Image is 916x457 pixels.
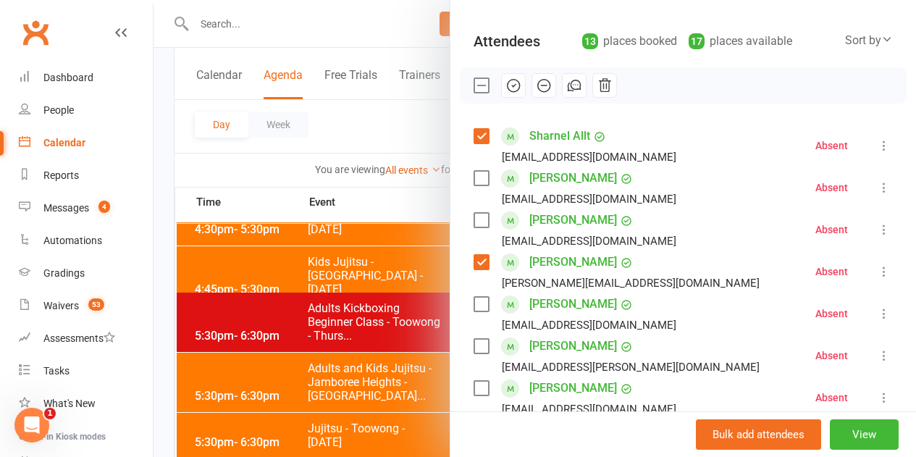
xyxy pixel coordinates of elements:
[815,141,848,151] div: Absent
[815,351,848,361] div: Absent
[43,365,70,377] div: Tasks
[19,94,153,127] a: People
[19,159,153,192] a: Reports
[529,209,617,232] a: [PERSON_NAME]
[529,335,617,358] a: [PERSON_NAME]
[815,183,848,193] div: Absent
[19,127,153,159] a: Calendar
[43,104,74,116] div: People
[19,290,153,322] a: Waivers 53
[815,309,848,319] div: Absent
[19,355,153,387] a: Tasks
[582,31,677,51] div: places booked
[815,267,848,277] div: Absent
[502,316,676,335] div: [EMAIL_ADDRESS][DOMAIN_NAME]
[44,408,56,419] span: 1
[689,31,792,51] div: places available
[696,419,821,450] button: Bulk add attendees
[43,235,102,246] div: Automations
[98,201,110,213] span: 4
[502,232,676,251] div: [EMAIL_ADDRESS][DOMAIN_NAME]
[88,298,104,311] span: 53
[14,408,49,443] iframe: Intercom live chat
[815,393,848,403] div: Absent
[815,225,848,235] div: Absent
[43,398,96,409] div: What's New
[43,267,85,279] div: Gradings
[529,167,617,190] a: [PERSON_NAME]
[19,387,153,420] a: What's New
[19,322,153,355] a: Assessments
[502,400,676,419] div: [EMAIL_ADDRESS][DOMAIN_NAME]
[502,358,760,377] div: [EMAIL_ADDRESS][PERSON_NAME][DOMAIN_NAME]
[43,137,85,148] div: Calendar
[529,377,617,400] a: [PERSON_NAME]
[19,62,153,94] a: Dashboard
[17,14,54,51] a: Clubworx
[19,257,153,290] a: Gradings
[689,33,705,49] div: 17
[830,419,899,450] button: View
[845,31,893,50] div: Sort by
[19,225,153,257] a: Automations
[529,125,590,148] a: Sharnel Allt
[474,31,540,51] div: Attendees
[43,202,89,214] div: Messages
[529,251,617,274] a: [PERSON_NAME]
[502,274,760,293] div: [PERSON_NAME][EMAIL_ADDRESS][DOMAIN_NAME]
[19,192,153,225] a: Messages 4
[502,190,676,209] div: [EMAIL_ADDRESS][DOMAIN_NAME]
[502,148,676,167] div: [EMAIL_ADDRESS][DOMAIN_NAME]
[582,33,598,49] div: 13
[43,169,79,181] div: Reports
[43,332,115,344] div: Assessments
[529,293,617,316] a: [PERSON_NAME]
[43,72,93,83] div: Dashboard
[43,300,79,311] div: Waivers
